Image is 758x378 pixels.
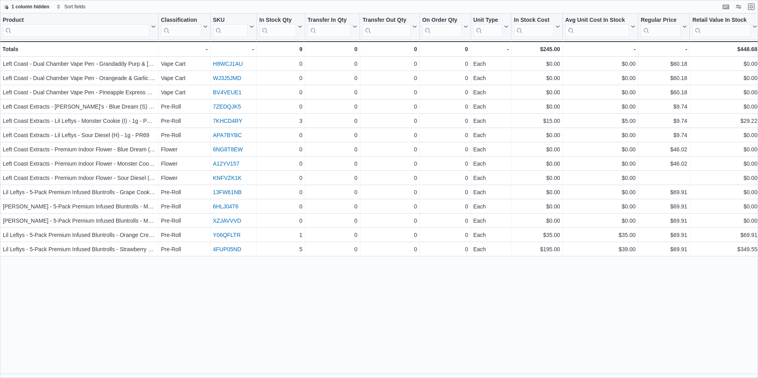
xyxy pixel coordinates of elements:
[3,187,156,197] div: Lil Leftys - 5-Pack Premium Infused Bluntrolls - Grape Cookies (I) - 6.5g - LC
[259,17,296,24] div: In Stock Qty
[473,173,509,183] div: Each
[473,244,509,254] div: Each
[161,17,208,37] button: Classification
[693,102,758,111] div: $0.00
[422,187,468,197] div: 0
[473,145,509,154] div: Each
[213,160,239,167] a: A12YV157
[161,244,208,254] div: Pre-Roll
[259,44,302,54] div: 9
[161,116,208,126] div: Pre-Roll
[53,2,88,11] button: Sort fields
[422,230,468,240] div: 0
[363,88,417,97] div: 0
[3,216,156,225] div: [PERSON_NAME] - 5-Pack Premium Infused Bluntrolls - Monster Cookies (H) - 6.5g - PR54
[213,17,248,24] div: SKU
[514,73,560,83] div: $0.00
[641,216,687,225] div: $69.91
[213,103,241,110] a: 7ZEDQJK5
[721,2,731,11] button: Keyboard shortcuts
[308,73,358,83] div: 0
[641,187,687,197] div: $69.91
[422,88,468,97] div: 0
[422,145,468,154] div: 0
[565,187,635,197] div: $0.00
[641,73,687,83] div: $60.18
[565,145,635,154] div: $0.00
[3,17,156,37] button: Product
[641,230,687,240] div: $69.91
[308,88,358,97] div: 0
[514,216,560,225] div: $0.00
[259,17,302,37] button: In Stock Qty
[565,17,635,37] button: Avg Unit Cost In Stock
[693,59,758,69] div: $0.00
[362,17,410,24] div: Transfer Out Qty
[308,116,358,126] div: 0
[3,73,156,83] div: Left Coast - Dual Chamber Vape Pen - Orangeade & Garlic Juice (H) - 1g - V20
[161,216,208,225] div: Pre-Roll
[641,17,687,37] button: Regular Price
[213,175,241,181] a: KNFVZK1K
[565,216,635,225] div: $0.00
[161,145,208,154] div: Flower
[422,159,468,168] div: 0
[514,145,560,154] div: $0.00
[213,218,241,224] a: XZJAVVVD
[259,73,302,83] div: 0
[3,17,149,37] div: Product
[308,17,351,37] div: Transfer In Qty
[213,61,243,67] a: H8WCJ1AU
[363,59,417,69] div: 0
[473,17,503,37] div: Unit Type
[565,202,635,211] div: $0.00
[3,88,156,97] div: Left Coast - Dual Chamber Vape Pen - Pineapple Express & Cherry Pie (H) - 1g - V20
[259,102,302,111] div: 0
[514,17,553,24] div: In Stock Cost
[514,130,560,140] div: $0.00
[514,244,560,254] div: $195.00
[213,146,243,153] a: 6NG8T8EW
[308,230,358,240] div: 0
[514,44,560,54] div: $245.00
[363,130,417,140] div: 0
[3,230,156,240] div: Lil Leftys - 5-Pack Premium Infused Bluntrolls - Orange Creamsicle (H) - 6.5g - PR54
[259,187,302,197] div: 0
[362,44,417,54] div: 0
[161,159,208,168] div: Flower
[3,145,156,154] div: Left Coast Extracts - Premium Indoor Flower - Blue Dream (H) - 3.5g - F53
[3,173,156,183] div: Left Coast Extracts - Premium Indoor Flower - Sour Diesel (S) - 3.5g
[3,130,156,140] div: Left Coast Extracts - Lil Leftys - Sour Diesel (H) - 1g - PR69
[161,17,201,37] div: Classification
[308,145,358,154] div: 0
[363,216,417,225] div: 0
[308,202,358,211] div: 0
[308,17,351,24] div: Transfer In Qty
[161,202,208,211] div: Pre-Roll
[514,159,560,168] div: $0.00
[473,73,509,83] div: Each
[161,73,208,83] div: Vape Cart
[473,187,509,197] div: Each
[308,244,358,254] div: 0
[641,44,687,54] div: -
[473,202,509,211] div: Each
[565,17,629,37] div: Avg Unit Cost In Stock
[161,88,208,97] div: Vape Cart
[3,159,156,168] div: Left Coast Extracts - Premium Indoor Flower - Monster Cookies (H) - 3.5g - LC
[308,130,358,140] div: 0
[259,244,302,254] div: 5
[259,17,296,37] div: In Stock Qty
[693,116,758,126] div: $29.22
[514,173,560,183] div: $0.00
[64,4,85,10] span: Sort fields
[641,17,681,24] div: Regular Price
[693,202,758,211] div: $0.00
[308,17,358,37] button: Transfer In Qty
[3,116,156,126] div: Left Coast Extracts - Lil Leftys - Monster Cookie (I) - 1g - PR39A
[692,17,751,37] div: Retail Value In Stock
[422,202,468,211] div: 0
[259,145,302,154] div: 0
[3,244,156,254] div: Lil Leftys - 5-Pack Premium Infused Bluntrolls - Strawberry Banana (I) - 6.5g - PR97
[3,102,156,111] div: Left Coast Extracts - [PERSON_NAME]'s - Blue Dream (S) - 1g - PR41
